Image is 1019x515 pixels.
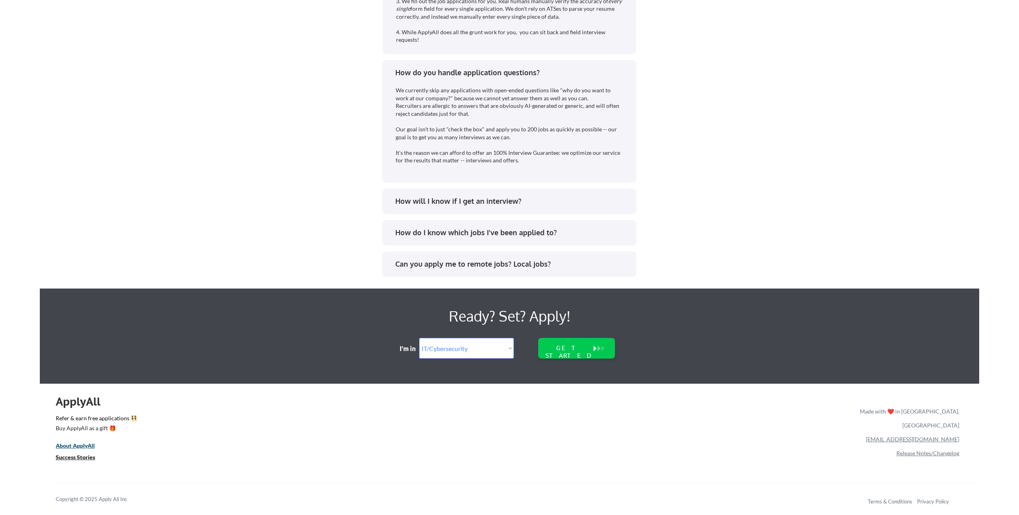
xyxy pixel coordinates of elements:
a: Buy ApplyAll as a gift 🎁 [56,424,135,434]
a: Release Notes/Changelog [896,450,959,456]
div: Can you apply me to remote jobs? Local jobs? [395,259,629,269]
div: GET STARTED [543,344,594,359]
a: About ApplyAll [56,441,106,451]
a: Terms & Conditions [868,498,912,505]
u: Success Stories [56,454,95,460]
div: How will I know if I get an interview? [395,196,629,206]
u: About ApplyAll [56,442,95,449]
a: [EMAIL_ADDRESS][DOMAIN_NAME] [866,436,959,443]
a: Privacy Policy [917,498,949,505]
div: Copyright © 2025 Apply All Inc [56,495,147,503]
div: I'm in [400,344,421,353]
div: How do I know which jobs I've been applied to? [395,228,629,238]
div: Made with ❤️ in [GEOGRAPHIC_DATA], [GEOGRAPHIC_DATA] [857,404,959,432]
div: Ready? Set? Apply! [151,304,868,328]
a: Refer & earn free applications 👯‍♀️ [56,416,693,424]
div: ApplyAll [56,395,109,408]
div: Buy ApplyAll as a gift 🎁 [56,425,135,431]
a: Success Stories [56,453,106,463]
div: We currently skip any applications with open-ended questions like "why do you want to work at our... [396,86,624,164]
div: How do you handle application questions? [395,68,629,78]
